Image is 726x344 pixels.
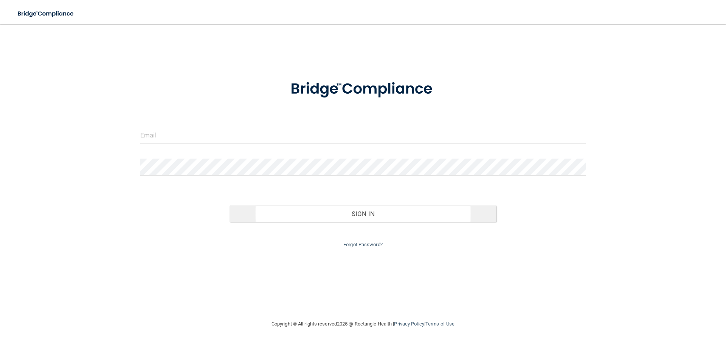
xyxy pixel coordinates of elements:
[225,312,501,336] div: Copyright © All rights reserved 2025 @ Rectangle Health | |
[140,127,586,144] input: Email
[11,6,81,22] img: bridge_compliance_login_screen.278c3ca4.svg
[425,321,455,327] a: Terms of Use
[343,242,383,247] a: Forgot Password?
[394,321,424,327] a: Privacy Policy
[275,69,451,109] img: bridge_compliance_login_screen.278c3ca4.svg
[230,205,497,222] button: Sign In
